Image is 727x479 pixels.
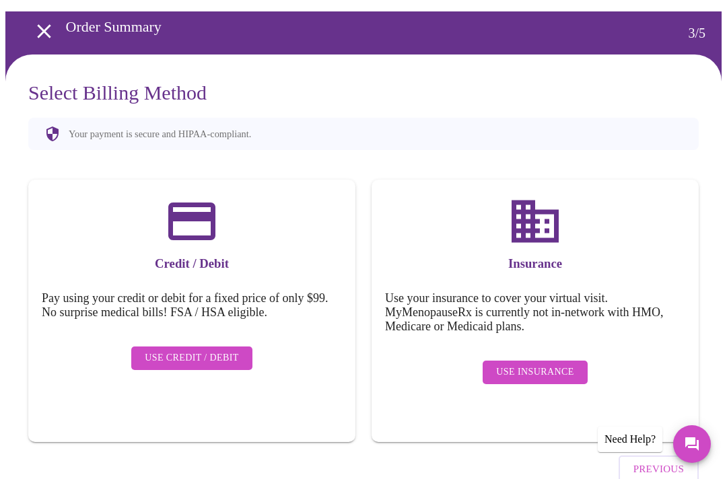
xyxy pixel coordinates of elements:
[688,26,705,41] h3: 3 / 5
[42,291,342,320] h5: Pay using your credit or debit for a fixed price of only $99. No surprise medical bills! FSA / HS...
[496,364,574,381] span: Use Insurance
[145,350,239,367] span: Use Credit / Debit
[66,18,635,36] h3: Order Summary
[131,346,252,370] button: Use Credit / Debit
[69,128,251,140] p: Your payment is secure and HIPAA-compliant.
[24,11,64,51] button: open drawer
[598,427,662,452] div: Need Help?
[42,256,342,271] h3: Credit / Debit
[673,425,711,463] button: Messages
[28,81,699,104] h3: Select Billing Method
[633,460,684,478] span: Previous
[483,361,587,384] button: Use Insurance
[385,291,685,334] h5: Use your insurance to cover your virtual visit. MyMenopauseRx is currently not in-network with HM...
[385,256,685,271] h3: Insurance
